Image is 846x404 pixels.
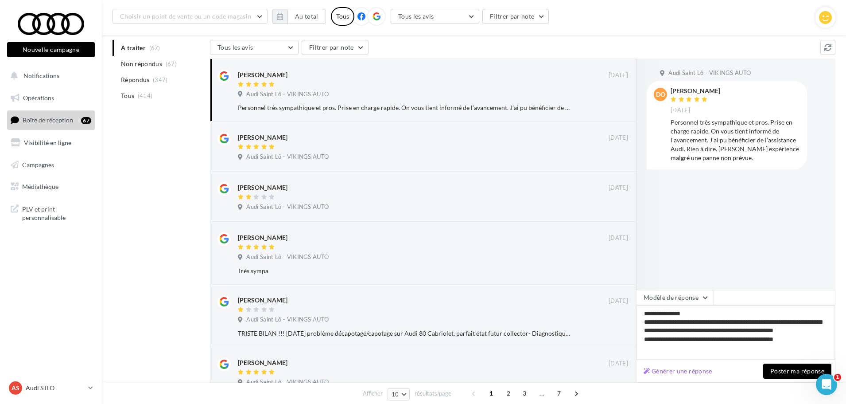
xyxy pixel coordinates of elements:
span: 3 [517,386,532,400]
span: Répondus [121,75,150,84]
button: Au total [272,9,326,24]
span: AS [12,384,19,392]
a: PLV et print personnalisable [5,200,97,226]
a: Médiathèque [5,177,97,196]
span: 1 [834,374,841,381]
span: Audi Saint Lô - VIKINGS AUTO [246,90,329,98]
span: Audi Saint Lô - VIKINGS AUTO [246,378,329,386]
button: Nouvelle campagne [7,42,95,57]
button: 10 [388,388,410,400]
button: Tous les avis [210,40,299,55]
div: [PERSON_NAME] [238,233,287,242]
span: (347) [153,76,168,83]
a: Visibilité en ligne [5,133,97,152]
button: Au total [287,9,326,24]
span: (414) [138,92,153,99]
a: Campagnes [5,156,97,174]
span: 2 [501,386,516,400]
div: [PERSON_NAME] [238,71,287,79]
span: [DATE] [609,234,628,242]
span: [DATE] [609,297,628,305]
div: [PERSON_NAME] [238,183,287,192]
div: Personnel très sympathique et pros. Prise en charge rapide. On vous tient informé de l’avancement... [238,103,570,112]
span: Audi Saint Lô - VIKINGS AUTO [246,253,329,261]
span: (67) [166,60,177,67]
div: [PERSON_NAME] [671,88,720,94]
a: Boîte de réception67 [5,110,97,129]
div: [PERSON_NAME] [238,296,287,305]
span: Audi Saint Lô - VIKINGS AUTO [246,153,329,161]
span: Campagnes [22,161,54,168]
a: AS Audi STLO [7,380,95,396]
span: ... [535,386,549,400]
span: Audi Saint Lô - VIKINGS AUTO [246,316,329,324]
span: Audi Saint Lô - VIKINGS AUTO [668,69,751,77]
div: TRISTE BILAN !!! [DATE] problème décapotage/capotage sur Audi 80 Cabriolet, parfait état futur co... [238,329,570,338]
a: Opérations [5,89,97,107]
div: Tous [331,7,354,26]
div: 67 [81,117,91,124]
iframe: Intercom live chat [816,374,837,395]
span: 7 [552,386,566,400]
button: Modèle de réponse [636,290,713,305]
span: résultats/page [415,389,451,398]
div: Très sympa [238,267,570,275]
p: Audi STLO [26,384,85,392]
button: Filtrer par note [302,40,369,55]
span: Notifications [23,72,59,79]
span: 10 [392,391,399,398]
span: Choisir un point de vente ou un code magasin [120,12,251,20]
button: Poster ma réponse [763,364,831,379]
span: [DATE] [609,360,628,368]
span: [DATE] [609,134,628,142]
span: Tous [121,91,134,100]
button: Notifications [5,67,93,85]
button: Tous les avis [391,9,479,24]
span: Tous les avis [398,12,434,20]
span: Boîte de réception [23,116,73,124]
span: Opérations [23,94,54,102]
div: [PERSON_NAME] [238,133,287,142]
span: Tous les avis [217,43,253,51]
span: DO [656,90,665,99]
span: Non répondus [121,59,162,68]
div: [PERSON_NAME] [238,358,287,367]
span: Afficher [363,389,383,398]
span: [DATE] [609,71,628,79]
span: Médiathèque [22,183,58,190]
button: Générer une réponse [640,366,716,377]
span: PLV et print personnalisable [22,203,91,222]
div: Personnel très sympathique et pros. Prise en charge rapide. On vous tient informé de l’avancement... [671,118,800,162]
span: Visibilité en ligne [24,139,71,146]
span: 1 [484,386,498,400]
button: Filtrer par note [482,9,549,24]
button: Choisir un point de vente ou un code magasin [113,9,268,24]
span: [DATE] [609,184,628,192]
span: Audi Saint Lô - VIKINGS AUTO [246,203,329,211]
span: [DATE] [671,106,690,114]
